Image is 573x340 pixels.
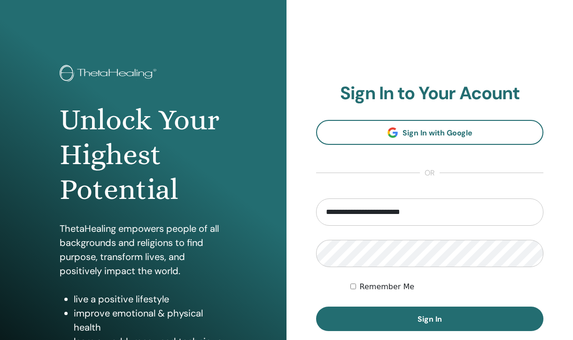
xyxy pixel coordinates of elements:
span: Sign In [418,314,442,324]
h1: Unlock Your Highest Potential [60,103,227,207]
li: improve emotional & physical health [74,306,227,334]
p: ThetaHealing empowers people of all backgrounds and religions to find purpose, transform lives, a... [60,221,227,278]
span: or [420,167,440,179]
div: Keep me authenticated indefinitely or until I manually logout [350,281,543,293]
button: Sign In [316,307,543,331]
span: Sign In with Google [403,128,472,138]
label: Remember Me [360,281,415,293]
li: live a positive lifestyle [74,292,227,306]
a: Sign In with Google [316,120,543,145]
h2: Sign In to Your Acount [316,83,543,104]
